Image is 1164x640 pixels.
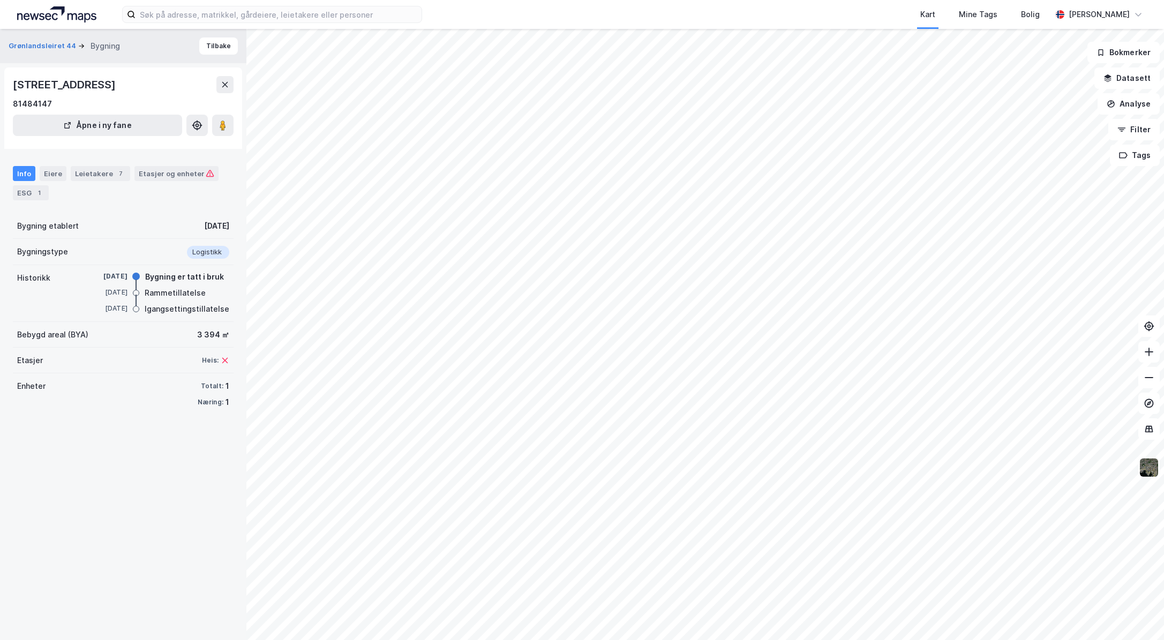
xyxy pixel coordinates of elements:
[9,41,78,51] button: Grønlandsleiret 44
[85,288,127,297] div: [DATE]
[17,220,79,232] div: Bygning etablert
[1087,42,1160,63] button: Bokmerker
[1110,145,1160,166] button: Tags
[920,8,935,21] div: Kart
[139,169,214,178] div: Etasjer og enheter
[136,6,422,22] input: Søk på adresse, matrikkel, gårdeiere, leietakere eller personer
[145,287,206,299] div: Rammetillatelse
[1108,119,1160,140] button: Filter
[197,328,229,341] div: 3 394 ㎡
[85,272,127,281] div: [DATE]
[1069,8,1130,21] div: [PERSON_NAME]
[204,220,229,232] div: [DATE]
[959,8,997,21] div: Mine Tags
[13,185,49,200] div: ESG
[1098,93,1160,115] button: Analyse
[17,354,43,367] div: Etasjer
[199,37,238,55] button: Tilbake
[17,328,88,341] div: Bebygd areal (BYA)
[40,166,66,181] div: Eiere
[17,6,96,22] img: logo.a4113a55bc3d86da70a041830d287a7e.svg
[17,245,68,258] div: Bygningstype
[1021,8,1040,21] div: Bolig
[201,382,223,390] div: Totalt:
[13,115,182,136] button: Åpne i ny fane
[1110,589,1164,640] div: Kontrollprogram for chat
[91,40,120,52] div: Bygning
[226,380,229,393] div: 1
[198,398,223,406] div: Næring:
[13,76,118,93] div: [STREET_ADDRESS]
[71,166,130,181] div: Leietakere
[13,166,35,181] div: Info
[226,396,229,409] div: 1
[1094,67,1160,89] button: Datasett
[1110,589,1164,640] iframe: Chat Widget
[1139,457,1159,478] img: 9k=
[202,356,219,365] div: Heis:
[17,380,46,393] div: Enheter
[115,168,126,179] div: 7
[13,97,52,110] div: 81484147
[145,303,229,315] div: Igangsettingstillatelse
[34,187,44,198] div: 1
[17,272,50,284] div: Historikk
[145,270,224,283] div: Bygning er tatt i bruk
[85,304,127,313] div: [DATE]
